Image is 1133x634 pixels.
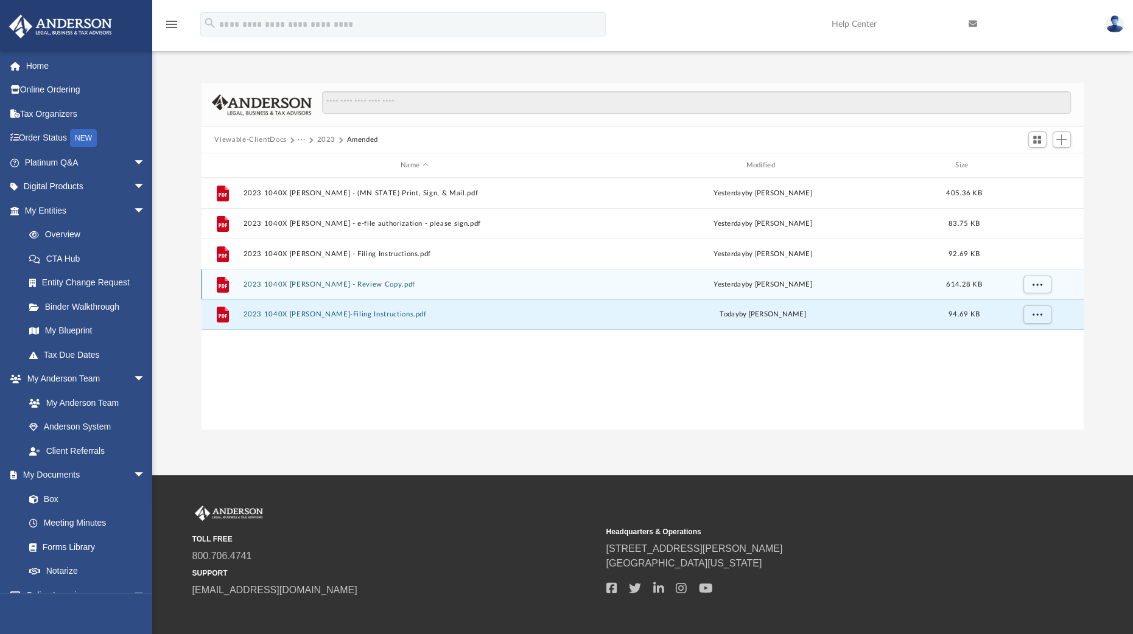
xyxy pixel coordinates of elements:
img: User Pic [1106,15,1124,33]
div: by [PERSON_NAME] [591,188,934,199]
span: 614.28 KB [946,281,981,288]
button: Switch to Grid View [1028,131,1047,148]
input: Search files and folders [322,91,1070,114]
small: TOLL FREE [192,534,598,545]
button: 2023 1040X [PERSON_NAME] - (MN STATE) Print, Sign, & Mail.pdf [243,189,586,197]
small: SUPPORT [192,568,598,579]
a: My Anderson Teamarrow_drop_down [9,367,158,391]
img: Anderson Advisors Platinum Portal [192,506,265,521]
div: id [206,160,237,171]
a: My Entitiesarrow_drop_down [9,198,164,223]
a: My Blueprint [17,319,158,343]
span: arrow_drop_down [133,583,158,608]
button: 2023 1040X [PERSON_NAME] - e-file authorization - please sign.pdf [243,220,586,228]
a: Binder Walkthrough [17,294,164,319]
button: 2023 1040X [PERSON_NAME] - Review Copy.pdf [243,280,586,288]
button: 2023 [317,134,335,145]
a: [STREET_ADDRESS][PERSON_NAME] [606,543,783,554]
span: 92.69 KB [948,251,979,257]
span: today [720,311,738,318]
div: id [994,160,1079,171]
div: Size [939,160,988,171]
a: menu [164,23,179,32]
span: arrow_drop_down [133,150,158,175]
i: menu [164,17,179,32]
div: by [PERSON_NAME] [591,309,934,320]
a: Anderson System [17,415,158,439]
div: by [PERSON_NAME] [591,249,934,260]
button: 2023 1040X [PERSON_NAME] - Filing Instructions.pdf [243,250,586,258]
img: Anderson Advisors Platinum Portal [5,15,116,38]
a: Client Referrals [17,439,158,463]
a: Forms Library [17,535,152,559]
span: yesterday [714,251,745,257]
button: 2023 1040X [PERSON_NAME]-Filing Instructions.pdf [243,310,586,318]
a: Box [17,487,152,511]
div: Modified [591,160,935,171]
div: Name [242,160,586,171]
button: Add [1053,131,1071,148]
a: Meeting Minutes [17,511,158,535]
button: Amended [346,134,378,145]
span: arrow_drop_down [133,198,158,223]
a: [GEOGRAPHIC_DATA][US_STATE] [606,558,762,568]
span: arrow_drop_down [133,463,158,488]
span: yesterday [714,281,745,288]
a: Home [9,54,164,78]
a: Platinum Q&Aarrow_drop_down [9,150,164,175]
button: More options [1023,305,1051,324]
a: Digital Productsarrow_drop_down [9,175,164,199]
a: Online Ordering [9,78,164,102]
a: CTA Hub [17,246,164,271]
span: 405.36 KB [946,190,981,197]
a: Tax Organizers [9,102,164,126]
span: yesterday [714,220,745,227]
a: My Documentsarrow_drop_down [9,463,158,487]
a: My Anderson Team [17,391,152,415]
a: Overview [17,223,164,247]
button: Viewable-ClientDocs [214,134,286,145]
div: NEW [70,129,97,147]
a: Online Learningarrow_drop_down [9,583,158,607]
span: arrow_drop_down [133,367,158,392]
a: [EMAIL_ADDRESS][DOMAIN_NAME] [192,585,357,595]
a: Entity Change Request [17,271,164,295]
a: Tax Due Dates [17,343,164,367]
small: Headquarters & Operations [606,526,1012,537]
span: arrow_drop_down [133,175,158,200]
span: yesterday [714,190,745,197]
a: Order StatusNEW [9,126,164,151]
span: 94.69 KB [948,311,979,318]
i: search [203,16,217,30]
div: by [PERSON_NAME] [591,279,934,290]
a: 800.706.4741 [192,551,252,561]
span: 83.75 KB [948,220,979,227]
button: More options [1023,276,1051,294]
div: by [PERSON_NAME] [591,218,934,229]
div: grid [202,178,1084,430]
button: ··· [298,134,306,145]
a: Notarize [17,559,158,583]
